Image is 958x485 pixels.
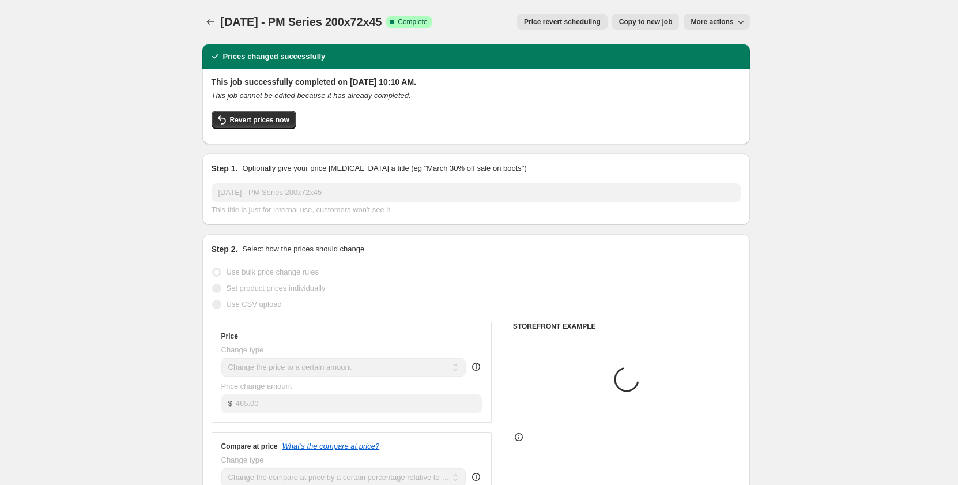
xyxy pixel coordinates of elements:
i: This job cannot be edited because it has already completed. [212,91,411,100]
h2: Step 2. [212,243,238,255]
p: Select how the prices should change [242,243,364,255]
button: Copy to new job [612,14,680,30]
button: Price change jobs [202,14,218,30]
h2: Prices changed successfully [223,51,326,62]
h6: STOREFRONT EXAMPLE [513,322,741,331]
span: Price revert scheduling [524,17,601,27]
h3: Compare at price [221,442,278,451]
h2: This job successfully completed on [DATE] 10:10 AM. [212,76,741,88]
span: Complete [398,17,427,27]
h3: Price [221,332,238,341]
span: Use CSV upload [227,300,282,309]
span: More actions [691,17,733,27]
input: 30% off holiday sale [212,183,741,202]
button: More actions [684,14,749,30]
span: $ [228,399,232,408]
button: Revert prices now [212,111,296,129]
span: Change type [221,345,264,354]
span: Change type [221,456,264,464]
div: help [470,471,482,483]
span: This title is just for internal use, customers won't see it [212,205,390,214]
button: What's the compare at price? [282,442,380,450]
p: Optionally give your price [MEDICAL_DATA] a title (eg "March 30% off sale on boots") [242,163,526,174]
span: Copy to new job [619,17,673,27]
input: 80.00 [236,394,482,413]
span: [DATE] - PM Series 200x72x45 [221,16,382,28]
span: Revert prices now [230,115,289,125]
div: help [470,361,482,373]
h2: Step 1. [212,163,238,174]
span: Set product prices individually [227,284,326,292]
span: Price change amount [221,382,292,390]
button: Price revert scheduling [517,14,608,30]
span: Use bulk price change rules [227,268,319,276]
